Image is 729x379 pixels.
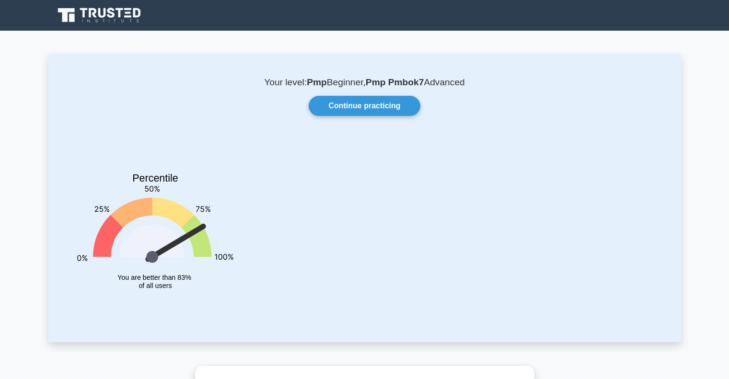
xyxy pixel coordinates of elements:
[139,282,172,290] tspan: of all users
[71,77,658,88] p: Your level: Beginner, Advanced
[117,274,191,281] tspan: You are better than 83%
[132,172,178,184] text: Percentile
[366,77,424,87] b: Pmp Pmbok7
[309,96,420,116] a: Continue practicing
[307,77,327,87] b: Pmp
